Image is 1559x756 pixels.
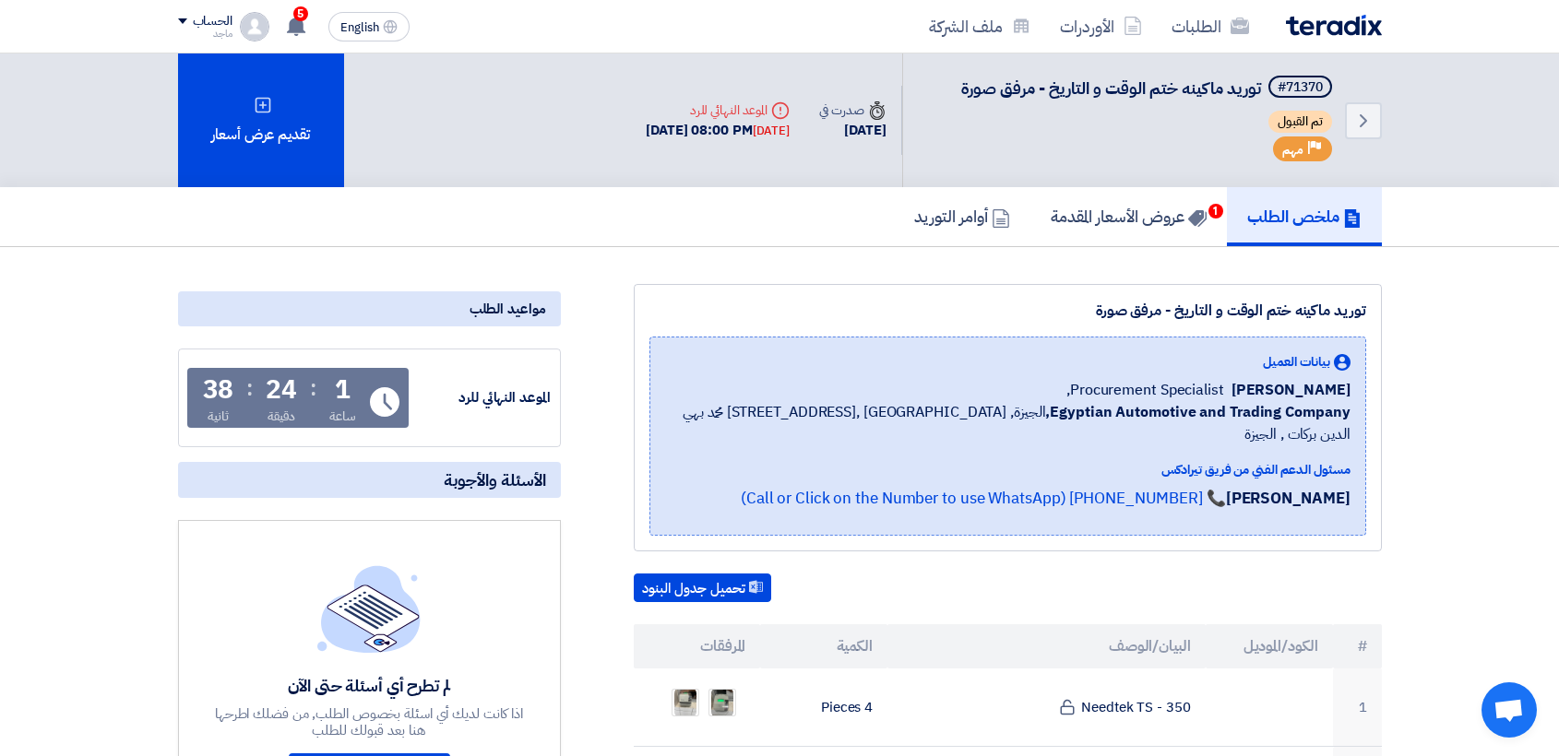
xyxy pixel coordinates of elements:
span: تم القبول [1268,111,1332,133]
h5: توريد ماكينه ختم الوقت و التاريخ - مرفق صورة [961,76,1336,101]
div: صدرت في [819,100,886,120]
div: الموعد النهائي للرد [412,387,551,408]
div: Open chat [1482,682,1537,738]
td: Needtek TS - 350 [887,668,1206,747]
div: دقيقة [268,407,296,426]
span: Procurement Specialist, [1066,379,1224,401]
div: [DATE] [819,120,886,141]
th: الكمية [760,624,887,668]
div: : [310,372,316,405]
img: WhatsApp_Image__at___1757512834621.jpeg [709,686,735,719]
span: الجيزة, [GEOGRAPHIC_DATA] ,[STREET_ADDRESS] محمد بهي الدين بركات , الجيزة [665,401,1351,445]
th: الكود/الموديل [1206,624,1333,668]
div: تقديم عرض أسعار [178,53,344,187]
button: تحميل جدول البنود [634,573,771,603]
a: الأوردرات [1045,5,1157,48]
th: المرفقات [634,624,761,668]
div: مواعيد الطلب [178,291,561,326]
a: أوامر التوريد [894,187,1030,246]
h5: ملخص الطلب [1247,206,1362,227]
div: : [246,372,253,405]
span: الأسئلة والأجوبة [444,469,546,490]
td: 1 [1333,668,1382,747]
div: توريد ماكينه ختم الوقت و التاريخ - مرفق صورة [649,300,1366,322]
a: ملخص الطلب [1227,187,1382,246]
div: الحساب [193,14,232,30]
span: بيانات العميل [1263,352,1330,372]
img: profile_test.png [240,12,269,41]
a: ملف الشركة [914,5,1045,48]
div: ثانية [208,407,229,426]
div: الموعد النهائي للرد [646,100,790,120]
div: 1 [335,377,351,403]
span: توريد ماكينه ختم الوقت و التاريخ - مرفق صورة [961,76,1261,100]
div: مسئول الدعم الفني من فريق تيرادكس [665,460,1351,479]
span: مهم [1282,141,1303,159]
div: #71370 [1278,81,1323,94]
img: WhatsApp_Image__at__1757512834877.jpeg [672,686,698,719]
div: ساعة [329,407,356,426]
div: 24 [266,377,297,403]
div: 38 [203,377,234,403]
span: English [340,21,379,34]
button: English [328,12,410,41]
a: عروض الأسعار المقدمة1 [1030,187,1227,246]
strong: [PERSON_NAME] [1226,487,1351,510]
div: [DATE] 08:00 PM [646,120,790,141]
img: empty_state_list.svg [317,565,421,652]
span: [PERSON_NAME] [1232,379,1351,401]
td: 4 Pieces [760,668,887,747]
span: 5 [293,6,308,21]
a: 📞 [PHONE_NUMBER] (Call or Click on the Number to use WhatsApp) [741,487,1226,510]
h5: عروض الأسعار المقدمة [1051,206,1207,227]
div: اذا كانت لديك أي اسئلة بخصوص الطلب, من فضلك اطرحها هنا بعد قبولك للطلب [212,705,526,738]
img: Teradix logo [1286,15,1382,36]
span: 1 [1208,204,1223,219]
div: ماجد [178,29,232,39]
a: الطلبات [1157,5,1264,48]
div: لم تطرح أي أسئلة حتى الآن [212,675,526,696]
div: [DATE] [753,122,790,140]
b: Egyptian Automotive and Trading Company, [1045,401,1350,423]
th: # [1333,624,1382,668]
h5: أوامر التوريد [914,206,1010,227]
th: البيان/الوصف [887,624,1206,668]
